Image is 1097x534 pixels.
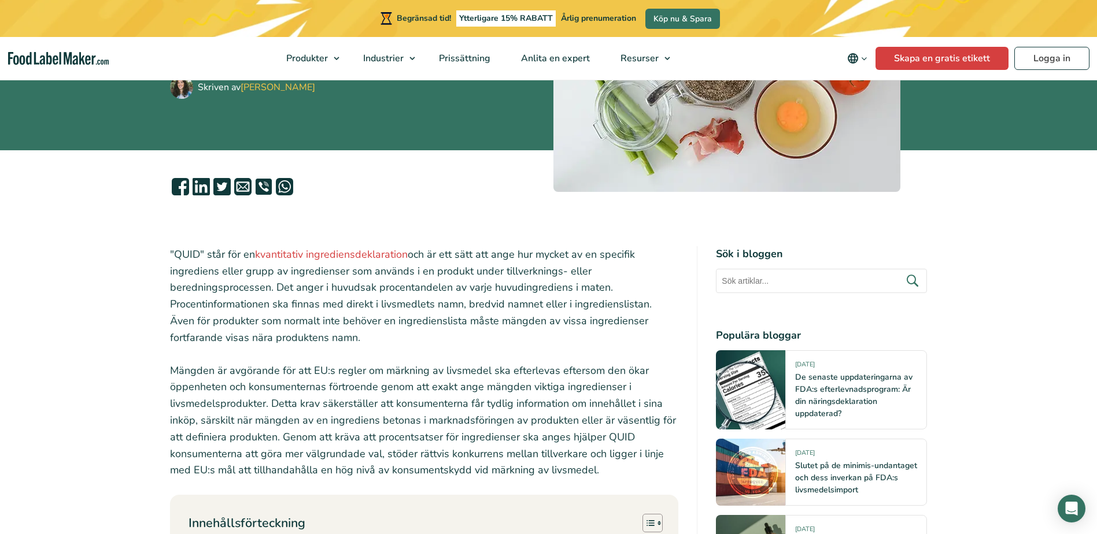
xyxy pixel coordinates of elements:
span: Resurser [617,52,660,65]
span: [DATE] [795,448,815,462]
a: Skapa en gratis etikett [876,47,1009,70]
span: Prissättning [435,52,492,65]
font: Skriven av [198,81,315,94]
h4: Sök i bloggen [716,246,927,262]
img: Maria Abi Hanna - Tillverkare av livsmedelsetiketter [170,76,193,99]
input: Sök artiklar... [716,269,927,293]
a: Logga in [1014,47,1089,70]
h4: Populära bloggar [716,328,927,343]
span: Produkter [283,52,329,65]
a: De senaste uppdateringarna av FDA:s efterlevnadsprogram: Är din näringsdeklaration uppdaterad? [795,372,913,419]
a: Industrier [348,37,421,80]
span: Årlig prenumeration [561,13,636,24]
span: Ytterligare 15% RABATT [456,10,556,27]
a: Växla innehållsförteckning [634,513,660,533]
a: Prissättning [424,37,503,80]
div: Öppna Intercom Messenger [1058,495,1085,522]
p: Mängden är avgörande för att EU:s regler om märkning av livsmedel ska efterlevas eftersom den öka... [170,362,679,479]
span: Begränsad tid! [397,13,451,24]
span: Anlita en expert [518,52,591,65]
p: Innehållsförteckning [189,514,305,532]
a: Resurser [605,37,676,80]
span: Industrier [360,52,405,65]
a: Hemsida för Food Label Maker [8,52,109,65]
a: kvantitativ ingrediensdeklaration [255,247,408,261]
button: Ändra språk [839,47,876,70]
p: "QUID" står för en och är ett sätt att ange hur mycket av en specifik ingrediens eller grupp av i... [170,246,679,346]
a: [PERSON_NAME] [241,81,315,94]
a: Produkter [271,37,345,80]
a: Slutet på de minimis-undantaget och dess inverkan på FDA:s livsmedelsimport [795,460,917,495]
a: Köp nu & Spara [645,9,720,29]
span: [DATE] [795,360,815,373]
a: Anlita en expert [506,37,603,80]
